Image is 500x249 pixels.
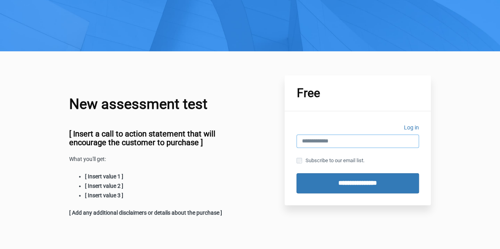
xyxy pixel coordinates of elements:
label: Subscribe to our email list. [296,156,364,165]
strong: [ Insert value 1 ] [85,173,123,180]
input: Subscribe to our email list. [296,158,302,163]
h1: Free [296,87,419,99]
strong: [ Add any additional disclaimers or details about the purchase ] [69,210,222,216]
p: What you'll get: [69,155,246,164]
h3: [ Insert a call to action statement that will encourage the customer to purchase ] [69,129,246,147]
strong: [ Insert value 3 ] [85,192,123,198]
a: Log in [404,123,419,135]
strong: [ Insert value 2 ] [85,183,123,189]
h1: New assessment test [69,95,246,114]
